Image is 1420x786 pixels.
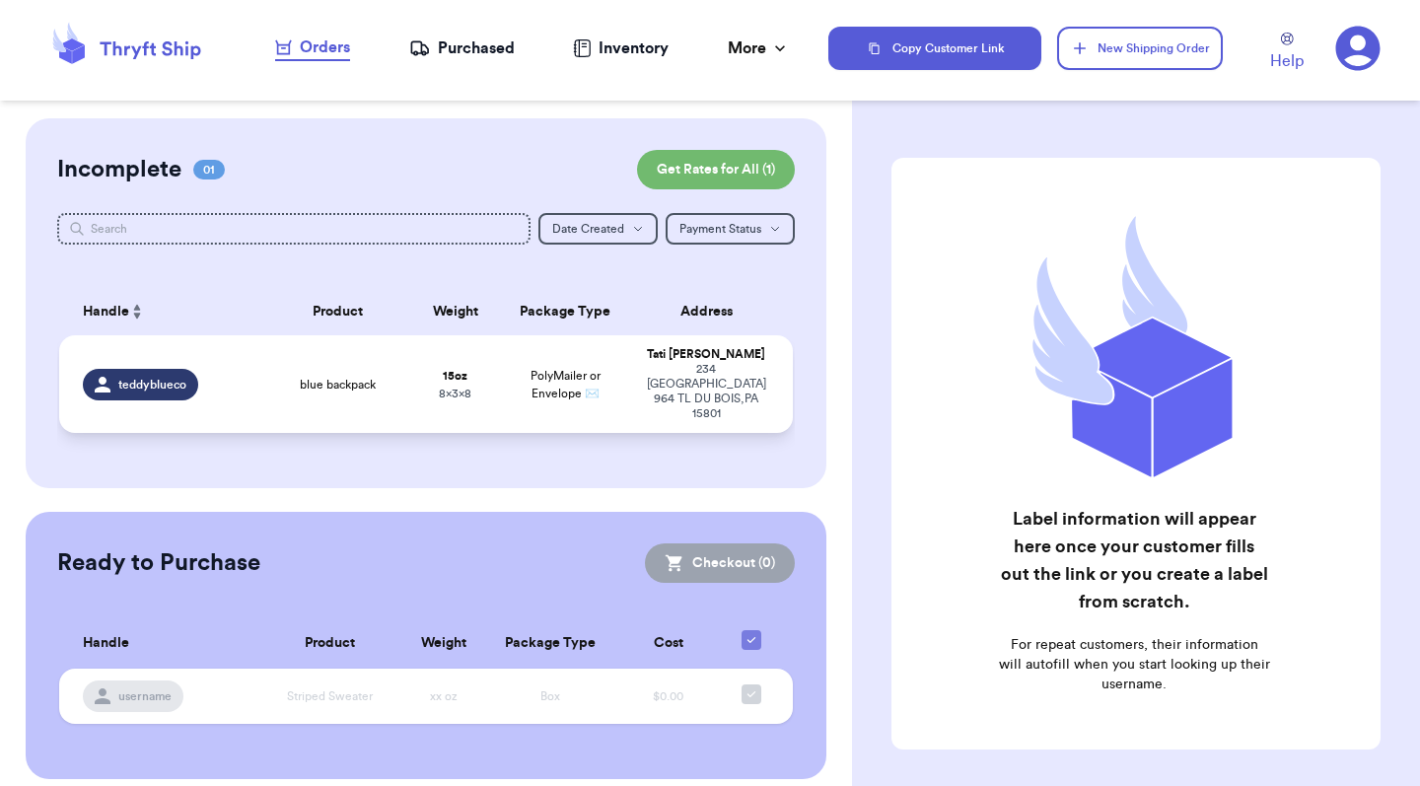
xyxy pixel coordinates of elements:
span: PolyMailer or Envelope ✉️ [531,370,601,399]
th: Package Type [486,618,614,669]
a: Inventory [573,36,669,60]
span: 8 x 3 x 8 [439,388,471,399]
span: Handle [83,633,129,654]
th: Address [631,288,793,335]
div: Tati [PERSON_NAME] [643,347,769,362]
span: Striped Sweater [287,690,373,702]
h2: Incomplete [57,154,181,185]
button: Get Rates for All (1) [637,150,795,189]
button: Copy Customer Link [828,27,1041,70]
th: Weight [401,618,487,669]
button: Date Created [538,213,658,245]
div: Orders [275,36,350,59]
a: Help [1270,33,1304,73]
p: For repeat customers, their information will autofill when you start looking up their username. [998,635,1270,694]
button: Payment Status [666,213,795,245]
button: Sort ascending [129,300,145,323]
a: Purchased [409,36,515,60]
span: Handle [83,302,129,322]
th: Cost [614,618,721,669]
span: Help [1270,49,1304,73]
span: teddyblueco [118,377,186,393]
input: Search [57,213,531,245]
div: 234 [GEOGRAPHIC_DATA] 964 TL DU BOIS , PA 15801 [643,362,769,421]
th: Weight [411,288,499,335]
span: $0.00 [653,690,683,702]
span: Box [540,690,560,702]
span: Payment Status [679,223,761,235]
span: Date Created [552,223,624,235]
button: Checkout (0) [645,543,795,583]
button: New Shipping Order [1057,27,1223,70]
strong: 15 oz [443,370,467,382]
th: Product [264,288,411,335]
span: 01 [193,160,225,179]
h2: Label information will appear here once your customer fills out the link or you create a label fr... [998,505,1270,615]
span: xx oz [430,690,458,702]
th: Package Type [499,288,631,335]
a: Orders [275,36,350,61]
h2: Ready to Purchase [57,547,260,579]
span: username [118,688,172,704]
th: Product [258,618,401,669]
span: blue backpack [300,377,376,393]
div: More [728,36,790,60]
